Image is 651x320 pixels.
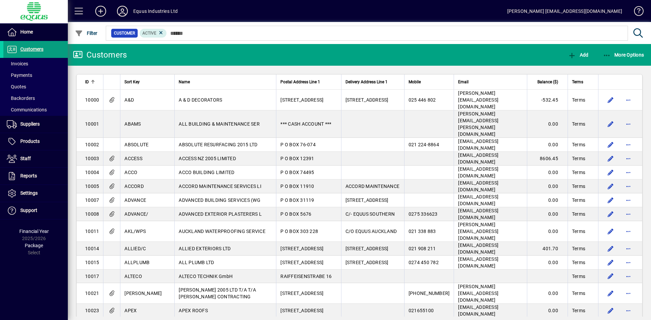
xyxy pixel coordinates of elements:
span: Terms [572,141,585,148]
span: Home [20,29,33,35]
span: Terms [572,211,585,217]
span: Terms [572,259,585,266]
span: Postal Address Line 1 [280,78,320,86]
span: P O BOX 303 228 [280,229,318,234]
span: [STREET_ADDRESS] [280,97,323,103]
a: Knowledge Base [629,1,643,23]
span: Settings [20,190,38,196]
span: [PERSON_NAME][EMAIL_ADDRESS][PERSON_NAME][DOMAIN_NAME] [458,111,498,137]
div: Email [458,78,522,86]
span: 10015 [85,260,99,265]
button: More options [623,181,634,192]
span: ABAMS [124,121,141,127]
button: Edit [605,139,616,150]
span: [PERSON_NAME][EMAIL_ADDRESS][DOMAIN_NAME] [458,90,498,109]
span: [STREET_ADDRESS] [346,97,389,103]
a: Quotes [3,81,68,92]
a: Settings [3,185,68,202]
span: P O BOX 74495 [280,170,314,175]
span: ALLIED EXTERIORS LTD [179,246,231,251]
td: 0.00 [527,193,568,207]
span: Backorders [7,95,35,101]
span: [EMAIL_ADDRESS][DOMAIN_NAME] [458,152,498,165]
span: ALL BUILDING & MAINTENANCE SER [179,121,260,127]
span: More Options [603,52,644,58]
span: 10014 [85,246,99,251]
span: APEX ROOFS [179,308,208,313]
td: 0.00 [527,207,568,221]
td: 0.00 [527,283,568,304]
span: Terms [572,290,585,297]
span: AKL/WPS [124,229,146,234]
button: Filter [73,27,99,39]
span: [EMAIL_ADDRESS][DOMAIN_NAME] [458,208,498,220]
span: 10008 [85,211,99,217]
span: [EMAIL_ADDRESS][DOMAIN_NAME] [458,256,498,269]
span: 10017 [85,274,99,279]
span: ACCO BUILDING LIMITED [179,170,234,175]
span: 10000 [85,97,99,103]
span: P O BOX 11910 [280,184,314,189]
span: 10002 [85,142,99,147]
td: 0.00 [527,256,568,270]
span: 10004 [85,170,99,175]
button: Edit [605,243,616,254]
span: [STREET_ADDRESS] [280,308,323,313]
button: Edit [605,288,616,299]
button: More options [623,243,634,254]
span: Terms [572,183,585,190]
span: Invoices [7,61,28,66]
span: Terms [572,78,583,86]
span: P O BOX 76-074 [280,142,316,147]
span: ACCORD MAINTENANCE [346,184,400,189]
span: Package [25,243,43,248]
span: ALLIED/C [124,246,146,251]
span: 0274 450 782 [409,260,439,265]
td: 0.00 [527,166,568,179]
button: Add [90,5,112,17]
span: 10007 [85,197,99,203]
span: 10003 [85,156,99,161]
span: ACCO [124,170,137,175]
mat-chip: Activation Status: Active [140,29,167,38]
a: Backorders [3,92,68,104]
button: More options [623,94,634,105]
a: Products [3,133,68,150]
a: Invoices [3,58,68,69]
span: Mobile [409,78,421,86]
span: 021 908 211 [409,246,436,251]
a: Payments [3,69,68,81]
span: [STREET_ADDRESS] [280,260,323,265]
div: ID [85,78,99,86]
a: Home [3,24,68,41]
span: [STREET_ADDRESS] [346,260,389,265]
button: Profile [112,5,133,17]
span: Terms [572,169,585,176]
span: [STREET_ADDRESS] [346,197,389,203]
span: [PERSON_NAME] 2005 LTD T/A T/A [PERSON_NAME] CONTRACTING [179,287,256,299]
span: ID [85,78,89,86]
span: 021 224-8864 [409,142,439,147]
span: Balance ($) [537,78,558,86]
td: -532.45 [527,90,568,110]
span: Terms [572,307,585,314]
span: 0275 336623 [409,211,438,217]
span: Products [20,138,40,144]
button: More Options [601,49,646,61]
button: Edit [605,257,616,268]
span: ADVANCED BUILDING SERVICES (WG [179,197,260,203]
span: ALTECO [124,274,142,279]
span: P O BOX 5676 [280,211,311,217]
button: Edit [605,226,616,237]
td: 8606.45 [527,152,568,166]
button: More options [623,139,634,150]
button: Edit [605,271,616,282]
span: ALLPLUMB [124,260,150,265]
span: 10001 [85,121,99,127]
span: Add [568,52,588,58]
span: 10023 [85,308,99,313]
span: APEX [124,308,137,313]
td: 0.00 [527,221,568,242]
button: Edit [605,195,616,206]
span: Staff [20,156,31,161]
